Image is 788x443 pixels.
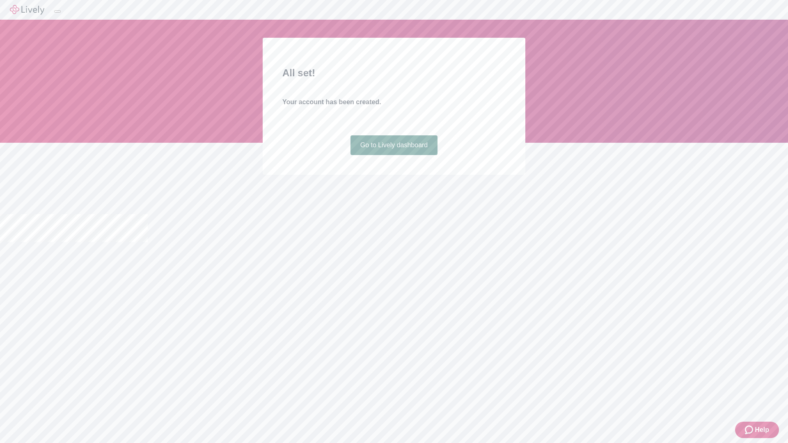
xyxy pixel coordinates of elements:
[755,425,769,435] span: Help
[350,135,438,155] a: Go to Lively dashboard
[745,425,755,435] svg: Zendesk support icon
[54,10,61,13] button: Log out
[10,5,44,15] img: Lively
[282,66,506,80] h2: All set!
[735,422,779,438] button: Zendesk support iconHelp
[282,97,506,107] h4: Your account has been created.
